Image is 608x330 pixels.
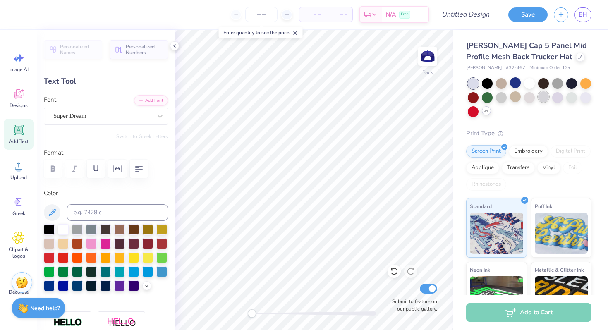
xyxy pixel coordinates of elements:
div: Applique [466,162,499,174]
button: Switch to Greek Letters [116,133,168,140]
span: Puff Ink [535,202,552,210]
span: Upload [10,174,27,181]
div: Foil [563,162,582,174]
strong: Need help? [30,304,60,312]
button: Personalized Names [44,40,102,59]
div: Transfers [502,162,535,174]
span: Clipart & logos [5,246,32,259]
div: Vinyl [537,162,560,174]
img: Back [419,48,436,65]
span: Personalized Names [60,44,97,55]
button: Add Font [134,95,168,106]
span: Designs [10,102,28,109]
img: Stroke [53,318,82,328]
div: Accessibility label [248,309,256,318]
span: – – [331,10,347,19]
span: EH [579,10,587,19]
span: Free [401,12,409,17]
input: Untitled Design [435,6,496,23]
span: Personalized Numbers [126,44,163,55]
span: N/A [386,10,396,19]
span: Metallic & Glitter Ink [535,265,584,274]
span: Neon Ink [470,265,490,274]
span: # 32-467 [506,65,525,72]
div: Back [422,69,433,76]
label: Format [44,148,168,158]
span: Decorate [9,289,29,295]
input: e.g. 7428 c [67,204,168,221]
img: Shadow [107,318,136,328]
input: – – [245,7,278,22]
div: Text Tool [44,76,168,87]
div: Rhinestones [466,178,506,191]
span: Standard [470,202,492,210]
span: [PERSON_NAME] [466,65,502,72]
span: Image AI [9,66,29,73]
span: [PERSON_NAME] Cap 5 Panel Mid Profile Mesh Back Trucker Hat [466,41,587,62]
label: Color [44,189,168,198]
div: Embroidery [509,145,548,158]
div: Digital Print [551,145,591,158]
div: Screen Print [466,145,506,158]
label: Font [44,95,56,105]
span: Greek [12,210,25,217]
label: Submit to feature on our public gallery. [388,298,437,313]
a: EH [574,7,591,22]
img: Standard [470,213,523,254]
img: Puff Ink [535,213,588,254]
span: – – [304,10,321,19]
span: Add Text [9,138,29,145]
img: Metallic & Glitter Ink [535,276,588,318]
button: Personalized Numbers [110,40,168,59]
button: Save [508,7,548,22]
img: Neon Ink [470,276,523,318]
div: Enter quantity to see the price. [219,27,303,38]
div: Print Type [466,129,591,138]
